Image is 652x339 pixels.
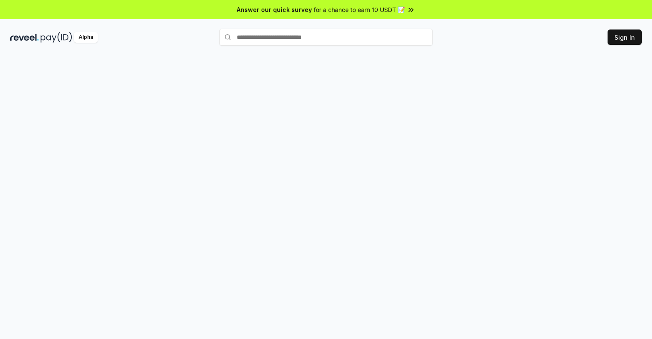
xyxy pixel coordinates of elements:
[10,32,39,43] img: reveel_dark
[237,5,312,14] span: Answer our quick survey
[74,32,98,43] div: Alpha
[41,32,72,43] img: pay_id
[608,29,642,45] button: Sign In
[314,5,405,14] span: for a chance to earn 10 USDT 📝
